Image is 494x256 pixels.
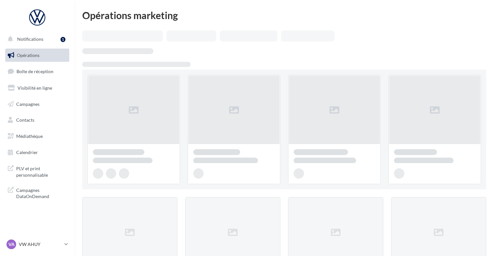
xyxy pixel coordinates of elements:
[16,117,34,123] span: Contacts
[4,161,71,181] a: PLV et print personnalisable
[8,241,15,248] span: VA
[61,37,65,42] div: 1
[4,129,71,143] a: Médiathèque
[16,186,67,200] span: Campagnes DataOnDemand
[17,85,52,91] span: Visibilité en ligne
[4,81,71,95] a: Visibilité en ligne
[16,133,43,139] span: Médiathèque
[4,146,71,159] a: Calendrier
[16,164,67,178] span: PLV et print personnalisable
[4,32,68,46] button: Notifications 1
[82,10,486,20] div: Opérations marketing
[19,241,62,248] p: VW AHUY
[4,113,71,127] a: Contacts
[16,150,38,155] span: Calendrier
[17,52,39,58] span: Opérations
[4,64,71,78] a: Boîte de réception
[17,69,53,74] span: Boîte de réception
[16,101,39,106] span: Campagnes
[4,97,71,111] a: Campagnes
[4,49,71,62] a: Opérations
[4,183,71,202] a: Campagnes DataOnDemand
[5,238,69,250] a: VA VW AHUY
[17,36,43,42] span: Notifications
